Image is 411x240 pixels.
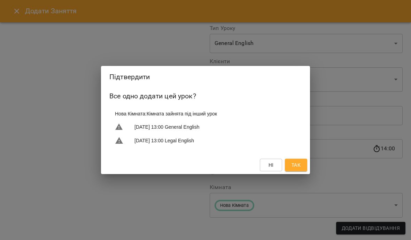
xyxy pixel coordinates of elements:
[269,161,274,169] span: Ні
[109,72,302,82] h2: Підтвердити
[285,159,307,171] button: Так
[109,120,302,134] li: [DATE] 13:00 General English
[109,107,302,120] li: Нова Кімната : Кімната зайнята під інший урок
[260,159,282,171] button: Ні
[292,161,301,169] span: Так
[109,91,302,102] h6: Все одно додати цей урок?
[109,134,302,148] li: [DATE] 13:00 Legal English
